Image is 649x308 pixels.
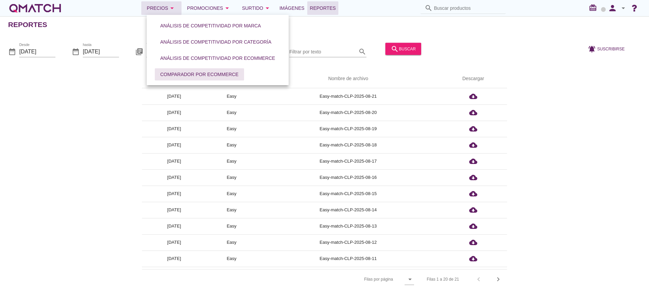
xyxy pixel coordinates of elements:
[427,276,459,282] div: Filas 1 a 20 de 21
[257,218,439,234] td: Easy-match-CLP-2025-08-13
[160,22,261,29] div: Análisis de competitividad por marca
[19,46,55,57] input: Desde
[206,137,257,153] td: Easy
[206,153,257,169] td: Easy
[257,121,439,137] td: Easy-match-CLP-2025-08-19
[296,269,414,289] div: Filas por página
[582,43,630,55] button: Suscribirse
[142,251,206,267] td: [DATE]
[425,4,433,12] i: search
[242,4,271,12] div: Surtido
[142,153,206,169] td: [DATE]
[142,137,206,153] td: [DATE]
[619,4,627,12] i: arrow_drop_down
[469,141,477,149] i: cloud_download
[469,255,477,263] i: cloud_download
[8,47,16,55] i: date_range
[83,46,119,57] input: hasta
[277,1,307,15] a: Imágenes
[257,69,439,88] th: Nombre de archivo: Not sorted.
[142,69,206,88] th: Fecha de extracción: Sorted descending. Activate to remove sorting.
[469,206,477,214] i: cloud_download
[257,202,439,218] td: Easy-match-CLP-2025-08-14
[8,19,47,30] h2: Reportes
[606,3,619,13] i: person
[469,173,477,182] i: cloud_download
[469,125,477,133] i: cloud_download
[142,218,206,234] td: [DATE]
[152,18,269,34] a: Análisis de competitividad por marca
[72,47,80,55] i: date_range
[155,68,244,80] button: Comparador por eCommerce
[469,190,477,198] i: cloud_download
[469,238,477,246] i: cloud_download
[257,186,439,202] td: Easy-match-CLP-2025-08-15
[152,66,247,82] a: Comparador por eCommerce
[206,88,257,104] td: Easy
[142,186,206,202] td: [DATE]
[142,169,206,186] td: [DATE]
[257,104,439,121] td: Easy-match-CLP-2025-08-20
[206,218,257,234] td: Easy
[147,4,176,12] div: Precios
[206,121,257,137] td: Easy
[263,4,271,12] i: arrow_drop_down
[385,43,421,55] button: buscar
[142,88,206,104] td: [DATE]
[152,50,283,66] a: Análisis de competitividad por eCommerce
[206,202,257,218] td: Easy
[152,34,280,50] a: Análisis de competitividad por categoría
[142,202,206,218] td: [DATE]
[141,1,182,15] button: Precios
[597,46,625,52] span: Suscribirse
[146,46,200,57] input: Tipo de reporte*
[155,20,266,32] button: Análisis de competitividad por marca
[223,4,231,12] i: arrow_drop_down
[142,234,206,251] td: [DATE]
[206,169,257,186] td: Easy
[358,47,366,55] i: search
[142,267,206,283] td: [DATE]
[206,104,257,121] td: Easy
[206,234,257,251] td: Easy
[406,275,414,283] i: arrow_drop_down
[160,71,239,78] div: Comparador por eCommerce
[469,222,477,230] i: cloud_download
[280,4,305,12] span: Imágenes
[391,45,399,53] i: search
[206,186,257,202] td: Easy
[469,109,477,117] i: cloud_download
[206,267,257,283] td: Easy
[257,251,439,267] td: Easy-match-CLP-2025-08-11
[310,4,336,12] span: Reportes
[257,153,439,169] td: Easy-match-CLP-2025-08-17
[257,234,439,251] td: Easy-match-CLP-2025-08-12
[257,137,439,153] td: Easy-match-CLP-2025-08-18
[469,92,477,100] i: cloud_download
[257,88,439,104] td: Easy-match-CLP-2025-08-21
[142,121,206,137] td: [DATE]
[182,1,237,15] button: Promociones
[168,4,176,12] i: arrow_drop_down
[391,45,416,53] div: buscar
[135,47,143,55] i: library_books
[434,3,502,14] input: Buscar productos
[187,4,231,12] div: Promociones
[307,1,339,15] a: Reportes
[142,104,206,121] td: [DATE]
[469,157,477,165] i: cloud_download
[257,169,439,186] td: Easy-match-CLP-2025-08-16
[588,45,597,53] i: notifications_active
[8,1,62,15] a: white-qmatch-logo
[257,267,439,283] td: Easy-match-CLP-2025-08-10
[439,69,507,88] th: Descargar: Not sorted.
[155,36,277,48] button: Análisis de competitividad por categoría
[155,52,281,64] button: Análisis de competitividad por eCommerce
[206,251,257,267] td: Easy
[494,275,502,283] i: chevron_right
[492,273,504,285] button: Next page
[160,55,275,62] div: Análisis de competitividad por eCommerce
[237,1,277,15] button: Surtido
[160,39,271,46] div: Análisis de competitividad por categoría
